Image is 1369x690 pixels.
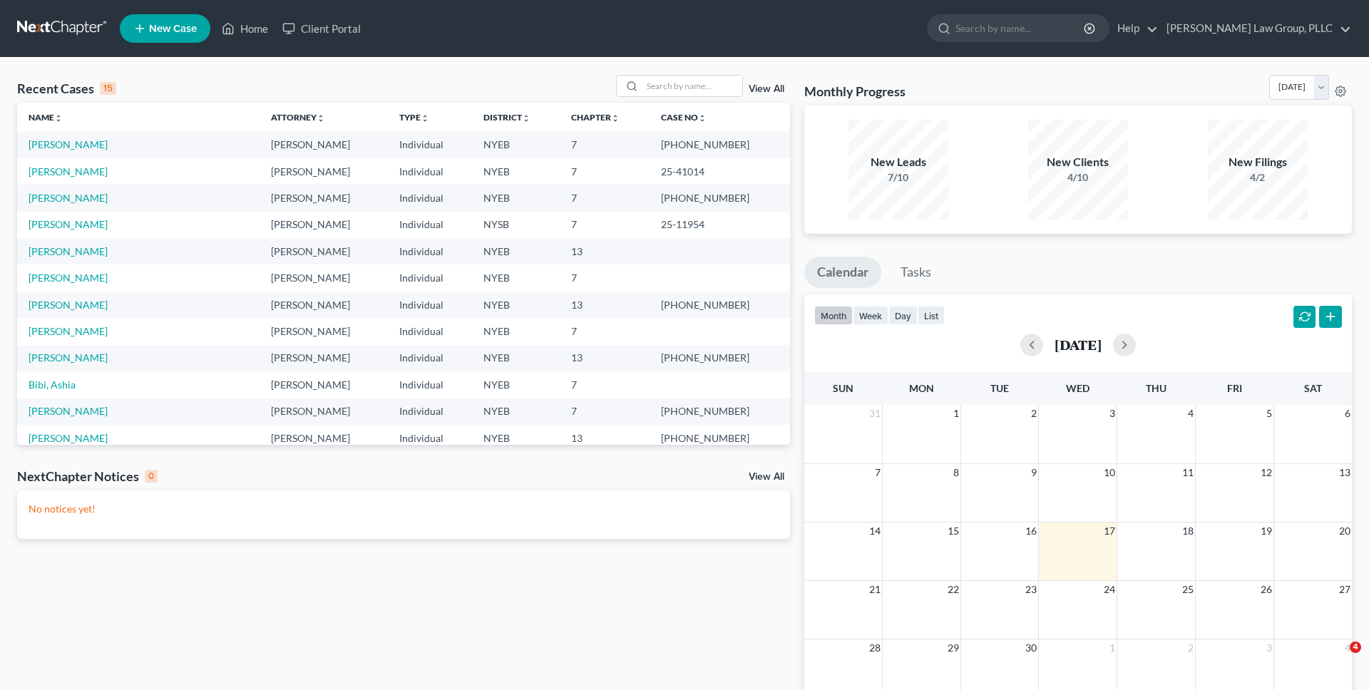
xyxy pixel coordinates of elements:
span: Sun [833,382,853,394]
button: week [853,306,888,325]
span: 4 [1350,642,1361,653]
a: [PERSON_NAME] Law Group, PLLC [1159,16,1351,41]
a: Calendar [804,257,881,288]
a: [PERSON_NAME] [29,272,108,284]
td: 7 [560,185,650,211]
span: Tue [990,382,1009,394]
a: Case Nounfold_more [661,112,707,123]
a: Typeunfold_more [399,112,429,123]
span: 15 [946,522,960,540]
td: Individual [388,318,472,344]
span: 22 [946,581,960,598]
span: Mon [909,382,934,394]
input: Search by name... [642,76,742,96]
span: 2 [1186,639,1195,656]
span: Sat [1304,382,1322,394]
span: 23 [1024,581,1038,598]
td: [PERSON_NAME] [260,318,388,344]
td: [PERSON_NAME] [260,131,388,158]
a: [PERSON_NAME] [29,218,108,230]
a: Help [1110,16,1158,41]
span: 3 [1108,405,1117,422]
td: [PERSON_NAME] [260,292,388,318]
td: Individual [388,264,472,291]
td: 13 [560,292,650,318]
i: unfold_more [698,114,707,123]
span: 21 [868,581,882,598]
td: [PHONE_NUMBER] [650,131,789,158]
td: NYEB [472,345,560,371]
i: unfold_more [317,114,325,123]
td: 7 [560,158,650,185]
td: NYEB [472,425,560,451]
td: Individual [388,292,472,318]
td: Individual [388,131,472,158]
a: Chapterunfold_more [571,112,620,123]
span: 24 [1102,581,1117,598]
td: 7 [560,264,650,291]
button: month [814,306,853,325]
td: 13 [560,425,650,451]
a: Attorneyunfold_more [271,112,325,123]
span: 12 [1259,464,1273,481]
td: 7 [560,212,650,238]
span: 20 [1338,522,1352,540]
span: 2 [1030,405,1038,422]
td: NYEB [472,292,560,318]
span: 30 [1024,639,1038,656]
span: 28 [868,639,882,656]
span: 10 [1102,464,1117,481]
a: [PERSON_NAME] [29,405,108,417]
td: [PERSON_NAME] [260,345,388,371]
i: unfold_more [54,114,63,123]
iframe: Intercom live chat [1321,642,1355,676]
input: Search by name... [955,15,1086,41]
td: NYEB [472,264,560,291]
span: Thu [1146,382,1167,394]
td: [PHONE_NUMBER] [650,425,789,451]
span: 5 [1265,405,1273,422]
td: NYEB [472,371,560,398]
div: NextChapter Notices [17,468,158,485]
button: day [888,306,918,325]
span: 3 [1265,639,1273,656]
span: 31 [868,405,882,422]
a: View All [749,472,784,482]
td: [PERSON_NAME] [260,264,388,291]
td: 13 [560,345,650,371]
td: [PERSON_NAME] [260,425,388,451]
span: 8 [952,464,960,481]
td: 7 [560,131,650,158]
span: 11 [1181,464,1195,481]
td: Individual [388,345,472,371]
td: 13 [560,238,650,264]
a: Nameunfold_more [29,112,63,123]
span: 4 [1343,639,1352,656]
a: Bibi, Ashia [29,379,76,391]
i: unfold_more [611,114,620,123]
td: 25-11954 [650,212,789,238]
a: Tasks [888,257,944,288]
td: 7 [560,318,650,344]
td: [PERSON_NAME] [260,212,388,238]
td: Individual [388,425,472,451]
span: Wed [1066,382,1089,394]
td: 25-41014 [650,158,789,185]
div: 15 [100,82,116,95]
td: [PERSON_NAME] [260,371,388,398]
td: NYEB [472,131,560,158]
span: 17 [1102,522,1117,540]
span: 26 [1259,581,1273,598]
span: 7 [873,464,882,481]
td: [PERSON_NAME] [260,398,388,425]
h2: [DATE] [1055,337,1102,352]
td: Individual [388,238,472,264]
td: Individual [388,185,472,211]
td: 7 [560,371,650,398]
span: 25 [1181,581,1195,598]
a: [PERSON_NAME] [29,325,108,337]
a: [PERSON_NAME] [29,192,108,204]
td: NYEB [472,398,560,425]
span: 18 [1181,522,1195,540]
span: 1 [952,405,960,422]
